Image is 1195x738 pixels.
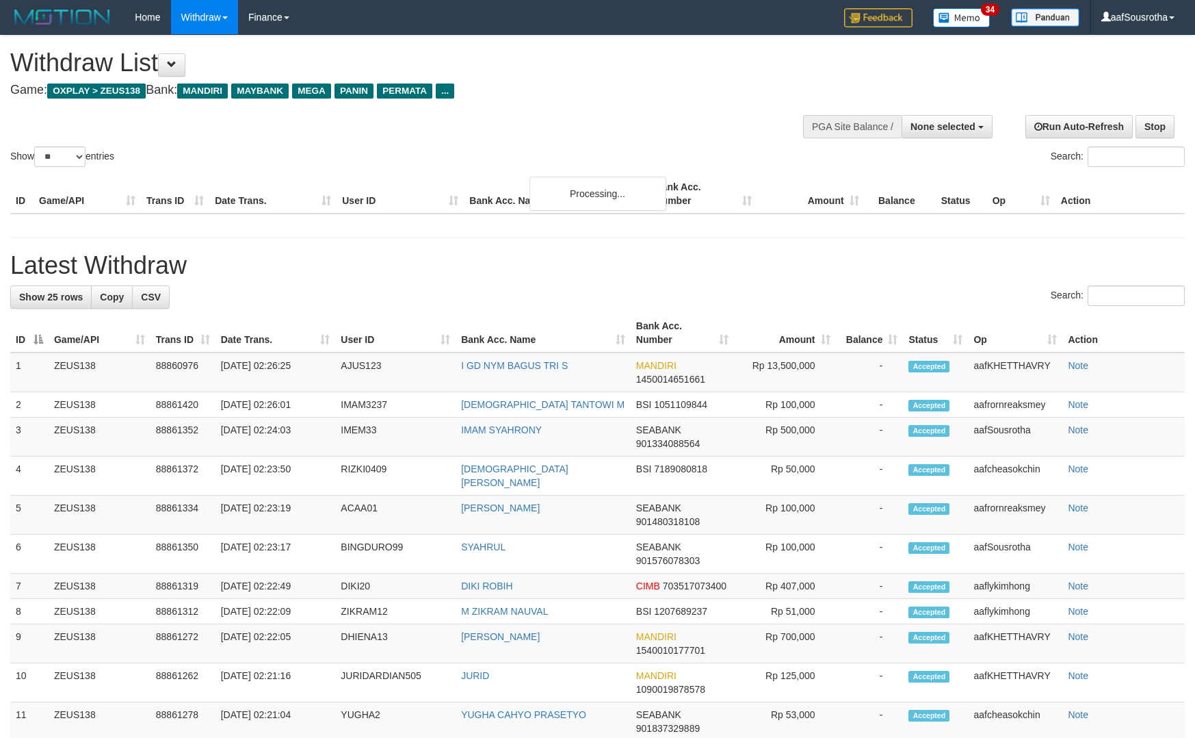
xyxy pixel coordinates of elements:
span: Copy 901837329889 to clipboard [636,723,700,734]
span: Accepted [908,361,949,372]
span: CSV [141,292,161,303]
a: Note [1068,670,1088,681]
span: 34 [981,3,999,16]
td: aafKHETTHAVRY [968,353,1062,392]
td: - [836,599,904,624]
td: [DATE] 02:23:50 [215,457,336,496]
th: Game/API: activate to sort column ascending [49,314,150,353]
td: 88861334 [150,496,215,535]
td: DIKI20 [335,574,456,599]
td: 10 [10,663,49,702]
h1: Latest Withdraw [10,252,1185,279]
td: Rp 13,500,000 [734,353,836,392]
td: 88861312 [150,599,215,624]
div: Processing... [529,177,666,211]
td: RIZKI0409 [335,457,456,496]
span: Show 25 rows [19,292,83,303]
td: 2 [10,392,49,418]
td: AJUS123 [335,353,456,392]
td: Rp 100,000 [734,535,836,574]
td: 1 [10,353,49,392]
td: - [836,663,904,702]
span: Accepted [908,710,949,722]
td: ZEUS138 [49,574,150,599]
span: SEABANK [636,542,681,552]
span: Accepted [908,503,949,515]
td: aafrornreaksmey [968,496,1062,535]
span: MANDIRI [636,670,677,681]
td: BINGDURO99 [335,535,456,574]
span: Accepted [908,400,949,411]
h1: Withdraw List [10,49,783,77]
td: 4 [10,457,49,496]
td: Rp 51,000 [734,599,836,624]
span: MEGA [292,84,331,99]
td: 88861319 [150,574,215,599]
a: M ZIKRAM NAUVAL [461,606,548,617]
td: ZEUS138 [49,457,150,496]
th: Date Trans.: activate to sort column ascending [215,314,336,353]
td: [DATE] 02:21:16 [215,663,336,702]
td: Rp 407,000 [734,574,836,599]
span: SEABANK [636,502,681,513]
td: IMAM3237 [335,392,456,418]
input: Search: [1088,147,1185,167]
th: Game/API [34,175,141,214]
th: Bank Acc. Number: activate to sort column ascending [631,314,734,353]
a: Note [1068,631,1088,642]
td: aafSousrotha [968,418,1062,457]
span: Copy [100,292,124,303]
a: YUGHA CAHYO PRASETYO [461,709,586,720]
td: ZEUS138 [49,624,150,663]
th: Op: activate to sort column ascending [968,314,1062,353]
td: ZEUS138 [49,392,150,418]
td: Rp 100,000 [734,496,836,535]
a: Note [1068,542,1088,552]
a: [DEMOGRAPHIC_DATA][PERSON_NAME] [461,463,568,488]
td: 6 [10,535,49,574]
td: - [836,624,904,663]
th: Bank Acc. Number [649,175,757,214]
th: Trans ID: activate to sort column ascending [150,314,215,353]
a: Run Auto-Refresh [1025,115,1133,138]
label: Search: [1051,147,1185,167]
td: 7 [10,574,49,599]
td: - [836,418,904,457]
th: User ID: activate to sort column ascending [335,314,456,353]
span: Copy 1051109844 to clipboard [654,399,707,410]
a: I GD NYM BAGUS TRI S [461,360,568,371]
a: Copy [91,285,133,309]
a: CSV [132,285,170,309]
td: Rp 700,000 [734,624,836,663]
th: Bank Acc. Name: activate to sort column ascending [456,314,631,353]
td: 88861350 [150,535,215,574]
th: Op [987,175,1055,214]
td: 5 [10,496,49,535]
a: IMAM SYAHRONY [461,424,542,435]
th: Status: activate to sort column ascending [903,314,968,353]
span: BSI [636,399,652,410]
span: Copy 703517073400 to clipboard [663,581,726,591]
th: Trans ID [141,175,209,214]
td: aafSousrotha [968,535,1062,574]
th: Action [1055,175,1185,214]
span: ... [436,84,454,99]
td: ZEUS138 [49,535,150,574]
span: Copy 7189080818 to clipboard [654,463,707,474]
a: Note [1068,424,1088,435]
td: Rp 100,000 [734,392,836,418]
img: Feedback.jpg [844,8,912,27]
th: Amount: activate to sort column ascending [734,314,836,353]
a: Stop [1135,115,1174,138]
span: MANDIRI [177,84,228,99]
span: Accepted [908,607,949,618]
span: Accepted [908,464,949,476]
td: - [836,457,904,496]
span: PERMATA [377,84,432,99]
span: CIMB [636,581,660,591]
th: User ID [337,175,464,214]
td: Rp 500,000 [734,418,836,457]
span: MAYBANK [231,84,289,99]
td: 88860976 [150,353,215,392]
img: panduan.png [1011,8,1079,27]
